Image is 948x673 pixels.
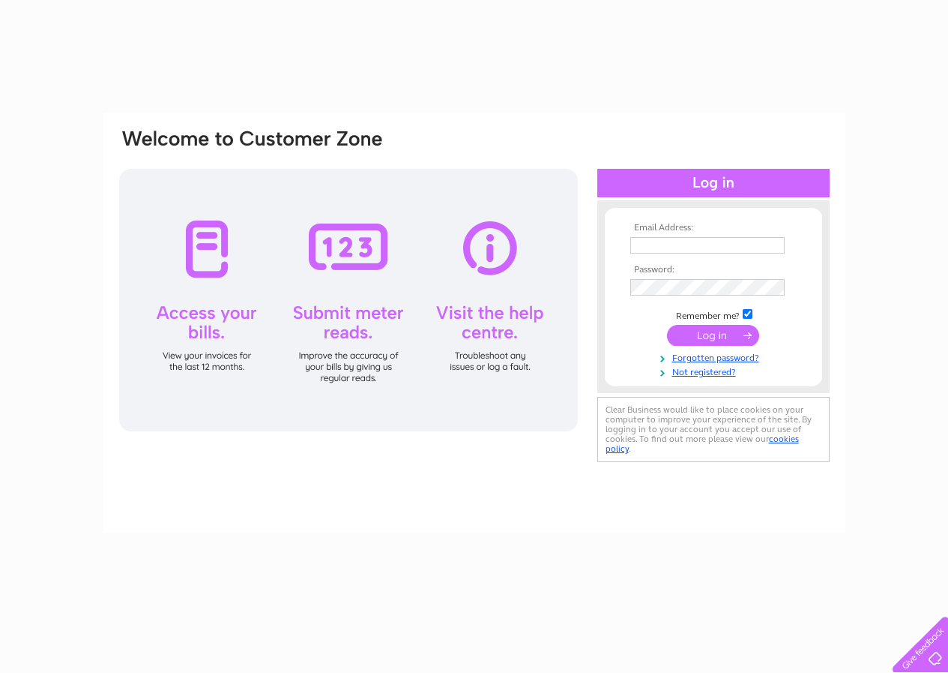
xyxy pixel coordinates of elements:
[627,223,800,233] th: Email Address:
[597,397,830,462] div: Clear Business would like to place cookies on your computer to improve your experience of the sit...
[630,350,800,364] a: Forgotten password?
[606,434,799,454] a: cookies policy
[630,364,800,378] a: Not registered?
[627,307,800,322] td: Remember me?
[667,325,759,346] input: Submit
[627,265,800,275] th: Password:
